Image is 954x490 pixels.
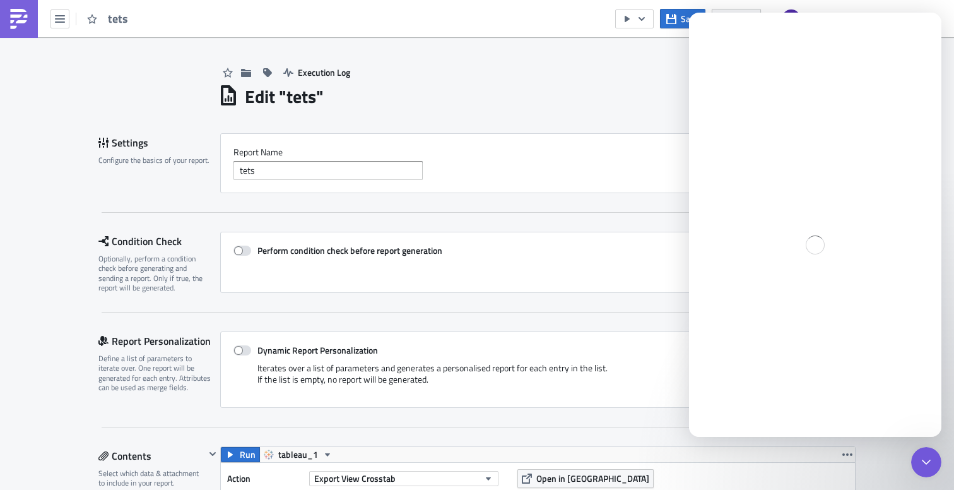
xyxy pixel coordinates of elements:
span: Execution Log [298,66,350,79]
span: tableau_1 [278,447,318,462]
button: Open in [GEOGRAPHIC_DATA] [517,469,654,488]
div: Contents [98,446,205,465]
button: tableau_1 [259,447,337,462]
button: Run [221,447,260,462]
span: Run [240,447,256,462]
button: Save [660,9,705,28]
div: Optionally, perform a condition check before generating and sending a report. Only if true, the r... [98,254,212,293]
div: Define a list of parameters to iterate over. One report will be generated for each entry. Attribu... [98,354,212,393]
button: Execution Log [277,63,356,82]
button: Hide content [205,446,220,462]
span: Open in [GEOGRAPHIC_DATA] [536,472,649,485]
img: Avatar [780,8,802,30]
div: Report Personalization [98,332,220,350]
span: Kaufland e-commerce Services GmbH & Co. KG [810,12,924,25]
span: tets [108,11,158,26]
span: Save [681,12,699,25]
iframe: Intercom live chat [689,13,941,437]
div: Iterates over a list of parameters and generates a personalised report for each entry in the list... [233,362,842,395]
div: Settings [98,133,220,152]
h1: Edit " tets " [245,85,324,108]
body: Rich Text Area. Press ALT-0 for help. [5,5,603,15]
button: Kaufland e-commerce Services GmbH & Co. KG [774,5,945,33]
strong: Dynamic Report Personalization [257,344,378,357]
label: Report Nam﻿e [233,146,842,158]
img: PushMetrics [9,9,29,29]
div: Select which data & attachment to include in your report. [98,469,205,488]
span: Export View Crosstab [314,472,396,485]
iframe: Intercom live chat [911,447,941,477]
button: Export View Crosstab [309,471,498,486]
button: Share [712,9,761,28]
span: Share [733,12,755,25]
div: Configure the basics of your report. [98,155,212,165]
div: Condition Check [98,232,220,251]
label: Action [227,469,303,488]
strong: Perform condition check before report generation [257,244,442,257]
